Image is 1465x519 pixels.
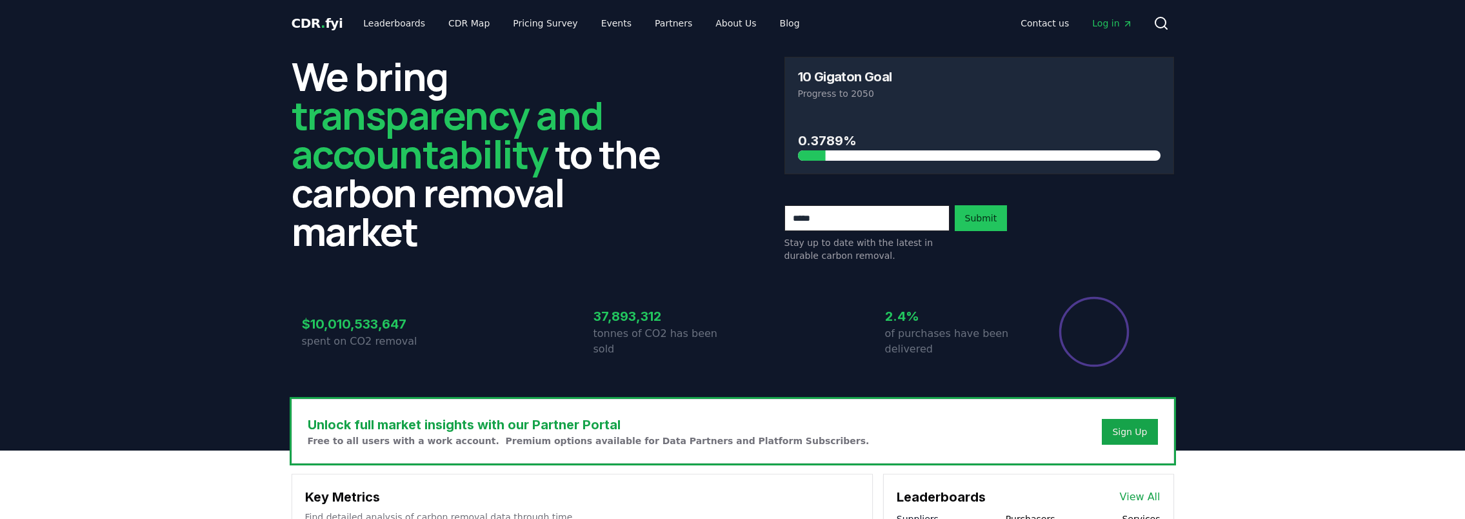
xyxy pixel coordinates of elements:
a: Blog [770,12,810,35]
h3: 37,893,312 [593,307,733,326]
a: About Us [705,12,766,35]
span: . [321,15,325,31]
h3: Key Metrics [305,487,859,507]
a: View All [1120,489,1161,505]
span: Log in [1092,17,1132,30]
h3: Unlock full market insights with our Partner Portal [308,415,870,434]
a: Partners [644,12,703,35]
h3: 0.3789% [798,131,1161,150]
span: transparency and accountability [292,88,603,180]
p: spent on CO2 removal [302,334,441,349]
a: CDR Map [438,12,500,35]
h2: We bring to the carbon removal market [292,57,681,250]
nav: Main [353,12,810,35]
p: of purchases have been delivered [885,326,1024,357]
a: Pricing Survey [503,12,588,35]
h3: Leaderboards [897,487,986,507]
h3: $10,010,533,647 [302,314,441,334]
div: Percentage of sales delivered [1058,296,1130,368]
a: Contact us [1010,12,1079,35]
p: Free to all users with a work account. Premium options available for Data Partners and Platform S... [308,434,870,447]
a: Log in [1082,12,1142,35]
a: Leaderboards [353,12,435,35]
p: tonnes of CO2 has been sold [593,326,733,357]
a: Events [591,12,642,35]
button: Submit [955,205,1008,231]
span: CDR fyi [292,15,343,31]
h3: 10 Gigaton Goal [798,70,892,83]
button: Sign Up [1102,419,1157,445]
p: Progress to 2050 [798,87,1161,100]
a: Sign Up [1112,425,1147,438]
nav: Main [1010,12,1142,35]
p: Stay up to date with the latest in durable carbon removal. [784,236,950,262]
h3: 2.4% [885,307,1024,326]
a: CDR.fyi [292,14,343,32]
